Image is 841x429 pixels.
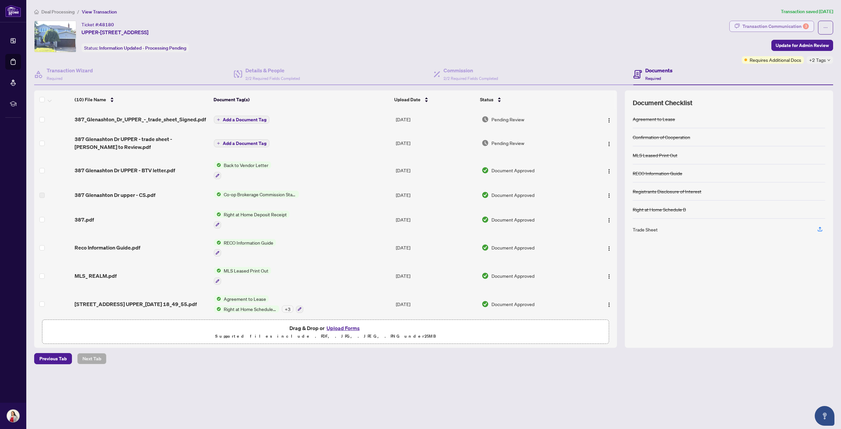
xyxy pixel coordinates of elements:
[645,76,661,81] span: Required
[392,90,477,109] th: Upload Date
[42,320,609,344] span: Drag & Drop orUpload FormsSupported files include .PDF, .JPG, .JPEG, .PNG under25MB
[823,25,828,30] span: ellipsis
[443,66,498,74] h4: Commission
[477,90,585,109] th: Status
[809,56,826,64] span: +2 Tags
[393,109,479,130] td: [DATE]
[81,28,148,36] span: UPPER-[STREET_ADDRESS]
[393,234,479,262] td: [DATE]
[482,116,489,123] img: Document Status
[214,267,271,285] button: Status IconMLS Leased Print Out
[47,66,93,74] h4: Transaction Wizard
[394,96,420,103] span: Upload Date
[482,216,489,223] img: Document Status
[393,156,479,184] td: [DATE]
[633,152,677,159] div: MLS Leased Print Out
[633,133,690,141] div: Confirmation of Cooperation
[211,90,392,109] th: Document Tag(s)
[443,76,498,81] span: 2/2 Required Fields Completed
[482,139,489,147] img: Document Status
[214,161,221,169] img: Status Icon
[214,191,221,198] img: Status Icon
[606,246,612,251] img: Logo
[82,9,117,15] span: View Transaction
[491,272,534,279] span: Document Approved
[606,141,612,147] img: Logo
[75,166,175,174] span: 387 Glenashton Dr UPPER - BTV letter.pdf
[633,226,658,233] div: Trade Sheet
[771,40,833,51] button: Update for Admin Review
[99,22,114,28] span: 48180
[223,141,266,146] span: Add a Document Tag
[742,21,809,32] div: Transaction Communication
[214,139,269,147] button: Add a Document Tag
[289,324,362,332] span: Drag & Drop or
[606,302,612,307] img: Logo
[75,272,117,280] span: MLS_ REALM.pdf
[729,21,814,32] button: Transaction Communication3
[482,272,489,279] img: Document Status
[604,165,614,176] button: Logo
[214,211,221,218] img: Status Icon
[221,267,271,274] span: MLS Leased Print Out
[221,191,299,198] span: Co-op Brokerage Commission Statement
[214,191,299,198] button: Status IconCo-op Brokerage Commission Statement
[633,206,686,213] div: Right at Home Schedule B
[606,118,612,123] img: Logo
[604,214,614,225] button: Logo
[606,274,612,279] img: Logo
[245,76,300,81] span: 2/2 Required Fields Completed
[604,242,614,253] button: Logo
[34,10,39,14] span: home
[217,118,220,121] span: plus
[393,130,479,156] td: [DATE]
[221,239,276,246] span: RECO Information Guide
[482,244,489,251] img: Document Status
[393,184,479,205] td: [DATE]
[75,300,197,308] span: [STREET_ADDRESS] UPPER_[DATE] 18_49_55.pdf
[604,114,614,125] button: Logo
[393,290,479,318] td: [DATE]
[72,90,211,109] th: (10) File Name
[221,161,271,169] span: Back to Vendor Letter
[214,161,271,179] button: Status IconBack to Vendor Letter
[606,193,612,198] img: Logo
[75,96,106,103] span: (10) File Name
[75,191,155,199] span: 387 Glenashton Dr upper - CS.pdf
[34,21,76,52] img: IMG-W12281590_1.jpg
[491,139,524,147] span: Pending Review
[223,117,266,122] span: Add a Document Tag
[214,211,289,228] button: Status IconRight at Home Deposit Receipt
[815,406,834,426] button: Open asap
[214,239,276,257] button: Status IconRECO Information Guide
[245,66,300,74] h4: Details & People
[214,305,221,313] img: Status Icon
[47,76,62,81] span: Required
[81,43,189,52] div: Status:
[325,324,362,332] button: Upload Forms
[491,116,524,123] span: Pending Review
[75,216,94,224] span: 387.pdf
[482,167,489,174] img: Document Status
[633,188,701,195] div: Registrants Disclosure of Interest
[81,21,114,28] div: Ticket #:
[606,218,612,223] img: Logo
[39,353,67,364] span: Previous Tab
[282,305,293,313] div: + 3
[393,262,479,290] td: [DATE]
[776,40,829,51] span: Update for Admin Review
[214,115,269,124] button: Add a Document Tag
[781,8,833,15] article: Transaction saved [DATE]
[75,135,208,151] span: 387 Glenashton Dr UPPER - trade sheet - [PERSON_NAME] to Review.pdf
[393,205,479,234] td: [DATE]
[827,59,830,62] span: down
[633,170,682,177] div: RECO Information Guide
[604,138,614,148] button: Logo
[214,295,303,313] button: Status IconAgreement to LeaseStatus IconRight at Home Schedule B+3
[633,98,693,107] span: Document Checklist
[803,23,809,29] div: 3
[214,267,221,274] img: Status Icon
[221,305,279,313] span: Right at Home Schedule B
[217,142,220,145] span: plus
